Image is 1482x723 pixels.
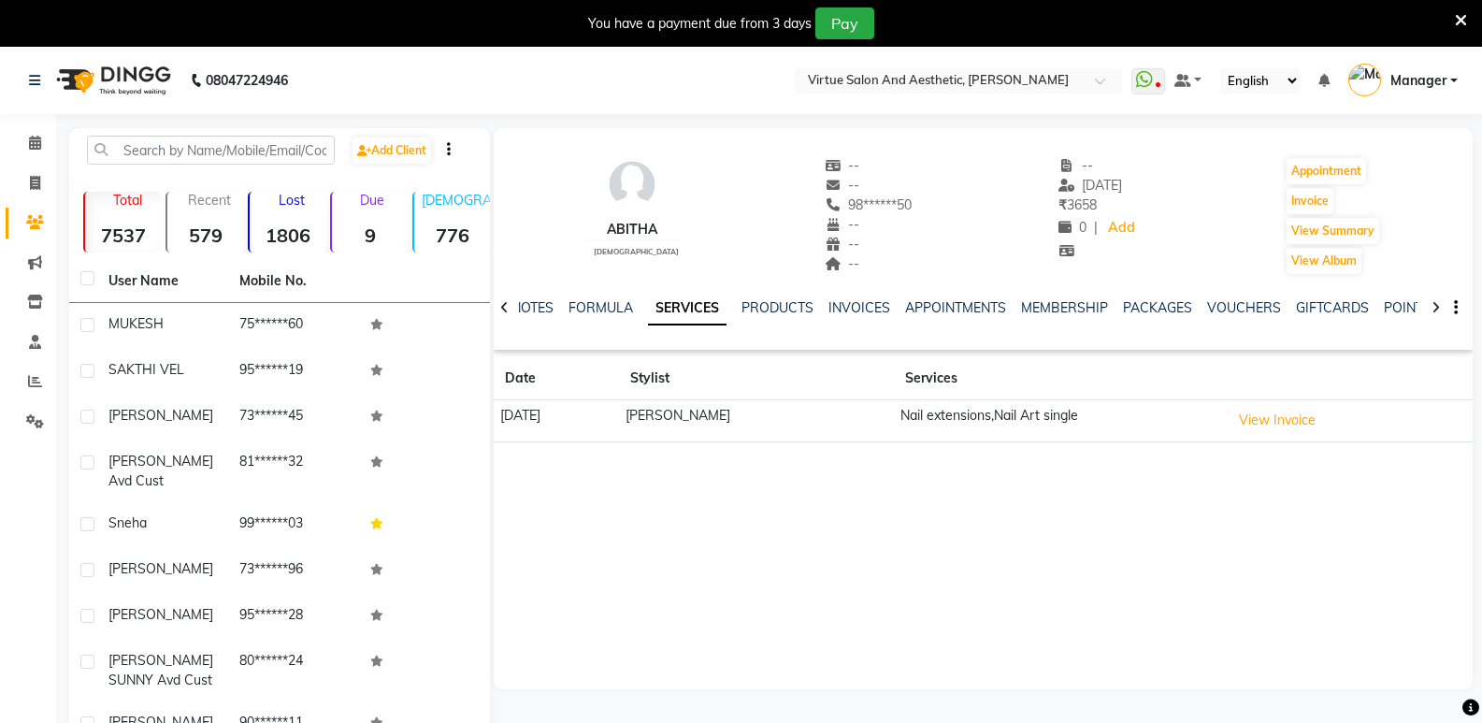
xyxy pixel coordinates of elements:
p: Recent [175,192,244,209]
strong: 9 [332,224,409,247]
th: Stylist [619,357,894,400]
div: ABITHA [586,220,679,239]
strong: 776 [414,224,491,247]
span: ₹ [1058,196,1067,213]
a: PRODUCTS [741,299,813,316]
span: | [1094,218,1098,238]
a: NOTES [511,299,554,316]
span: 3658 [1058,196,1097,213]
td: Nail extensions,Nail Art single [894,400,1224,442]
span: -- [1058,157,1094,174]
span: SAKTHI VEL [108,361,184,378]
span: -- [825,216,860,233]
span: -- [825,255,860,272]
span: -- [825,157,860,174]
a: GIFTCARDS [1296,299,1369,316]
button: View Album [1287,248,1361,274]
span: [PERSON_NAME] [108,407,213,424]
a: Add [1105,215,1138,241]
span: 0 [1058,219,1086,236]
a: VOUCHERS [1207,299,1281,316]
a: PACKAGES [1123,299,1192,316]
img: Manager [1348,64,1381,96]
a: SERVICES [648,292,727,325]
td: [PERSON_NAME] [619,400,894,442]
span: -- [825,177,860,194]
div: You have a payment due from 3 days [588,14,812,34]
strong: 7537 [85,224,162,247]
th: Mobile No. [228,260,359,303]
span: [PERSON_NAME] [108,652,213,669]
th: User Name [97,260,228,303]
span: [DATE] [1058,177,1123,194]
span: [DEMOGRAPHIC_DATA] [594,247,679,256]
img: logo [48,54,176,107]
button: Appointment [1287,158,1366,184]
span: [PERSON_NAME] [108,453,213,470]
span: Avd Cust [108,472,164,489]
input: Search by Name/Mobile/Email/Code [87,136,335,165]
p: Lost [257,192,326,209]
a: MEMBERSHIP [1021,299,1108,316]
button: Pay [815,7,874,39]
td: [DATE] [494,400,619,442]
a: INVOICES [828,299,890,316]
span: Sneha [108,514,147,531]
button: Invoice [1287,188,1333,214]
a: APPOINTMENTS [905,299,1006,316]
span: [PERSON_NAME] [108,606,213,623]
a: Add Client [353,137,431,164]
p: [DEMOGRAPHIC_DATA] [422,192,491,209]
p: Due [336,192,409,209]
span: [PERSON_NAME] [108,560,213,577]
strong: 579 [167,224,244,247]
img: avatar [604,156,660,212]
th: Services [894,357,1224,400]
button: View Summary [1287,218,1379,244]
a: POINTS [1384,299,1432,316]
span: MUKESH [108,315,164,332]
span: SUNNY Avd Cust [108,672,212,688]
p: Total [93,192,162,209]
span: -- [825,236,860,253]
strong: 1806 [250,224,326,247]
button: View Invoice [1230,406,1324,435]
a: FORMULA [568,299,633,316]
b: 08047224946 [206,54,288,107]
th: Date [494,357,619,400]
span: Manager [1390,71,1446,91]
